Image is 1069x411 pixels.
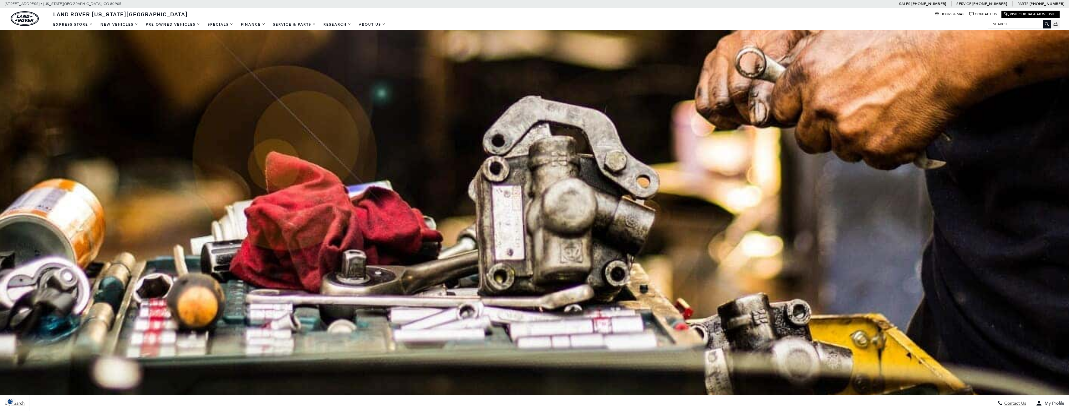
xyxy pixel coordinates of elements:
[53,10,188,18] span: Land Rover [US_STATE][GEOGRAPHIC_DATA]
[988,20,1051,28] input: Search
[1042,401,1064,406] span: My Profile
[11,11,39,26] a: land-rover
[1031,395,1069,411] button: Open user profile menu
[320,19,355,30] a: Research
[972,1,1007,6] a: [PHONE_NUMBER]
[49,10,191,18] a: Land Rover [US_STATE][GEOGRAPHIC_DATA]
[49,19,389,30] nav: Main Navigation
[1004,12,1057,17] a: Visit Our Jaguar Website
[204,19,237,30] a: Specials
[237,19,269,30] a: Finance
[1017,2,1029,6] span: Parts
[969,12,997,17] a: Contact Us
[935,12,965,17] a: Hours & Map
[49,19,97,30] a: EXPRESS STORE
[3,398,18,405] img: Opt-Out Icon
[1030,1,1064,6] a: [PHONE_NUMBER]
[1003,401,1026,406] span: Contact Us
[3,398,18,405] section: Click to Open Cookie Consent Modal
[97,19,142,30] a: New Vehicles
[5,2,121,6] a: [STREET_ADDRESS] • [US_STATE][GEOGRAPHIC_DATA], CO 80905
[911,1,946,6] a: [PHONE_NUMBER]
[269,19,320,30] a: Service & Parts
[956,2,971,6] span: Service
[355,19,389,30] a: About Us
[899,2,910,6] span: Sales
[142,19,204,30] a: Pre-Owned Vehicles
[11,11,39,26] img: Land Rover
